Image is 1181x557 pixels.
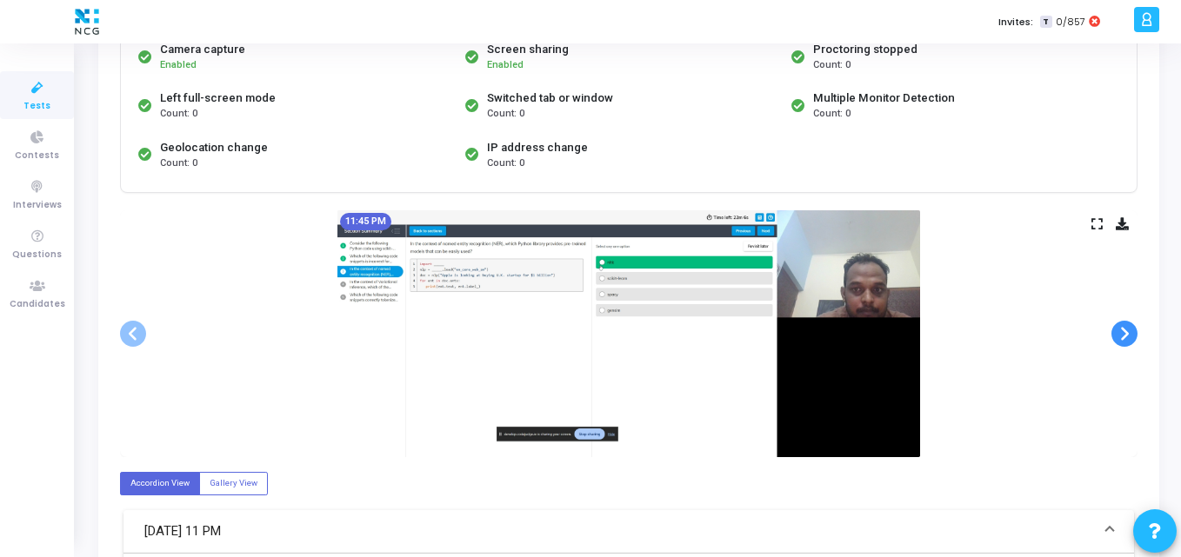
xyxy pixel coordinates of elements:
[160,90,276,107] div: Left full-screen mode
[123,510,1134,554] mat-expansion-panel-header: [DATE] 11 PM
[160,139,268,156] div: Geolocation change
[120,472,200,495] label: Accordion View
[998,15,1033,30] label: Invites:
[160,59,197,70] span: Enabled
[1040,16,1051,29] span: T
[337,210,920,457] img: screenshot-1759256148840.jpeg
[487,59,524,70] span: Enabled
[1056,15,1085,30] span: 0/857
[487,107,524,122] span: Count: 0
[487,41,569,58] div: Screen sharing
[70,4,103,39] img: logo
[813,90,955,107] div: Multiple Monitor Detection
[340,213,391,230] mat-chip: 11:45 PM
[813,107,851,122] span: Count: 0
[487,90,613,107] div: Switched tab or window
[12,248,62,262] span: Questions
[487,139,588,156] div: IP address change
[160,107,197,122] span: Count: 0
[813,41,917,58] div: Proctoring stopped
[160,41,245,58] div: Camera capture
[487,156,524,171] span: Count: 0
[813,58,851,73] span: Count: 0
[160,156,197,171] span: Count: 0
[23,99,50,114] span: Tests
[10,297,65,312] span: Candidates
[15,149,59,163] span: Contests
[199,472,268,495] label: Gallery View
[13,198,62,213] span: Interviews
[144,521,1092,541] mat-panel-title: [DATE] 11 PM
